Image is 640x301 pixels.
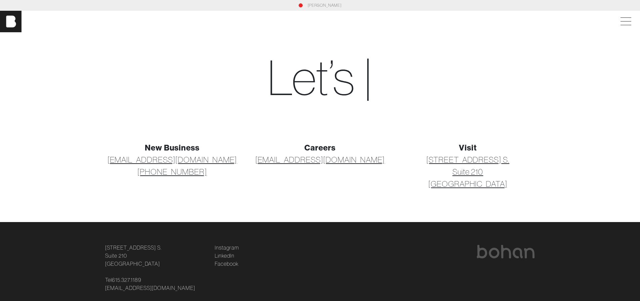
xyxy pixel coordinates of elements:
a: 615.327.1189 [112,276,141,284]
div: Visit [398,141,538,154]
a: LinkedIn [215,252,234,260]
span: | [364,47,373,108]
a: [PHONE_NUMBER] [137,166,207,178]
a: [PERSON_NAME] [308,2,342,8]
img: bohan logo [476,245,535,258]
a: [EMAIL_ADDRESS][DOMAIN_NAME] [105,284,195,292]
a: Instagram [215,244,239,252]
a: Facebook [215,260,239,268]
div: Careers [250,141,390,154]
p: Tel [105,276,207,292]
span: Let’s [267,47,355,108]
a: [EMAIL_ADDRESS][DOMAIN_NAME] [108,154,237,166]
div: New Business [102,141,242,154]
a: [EMAIL_ADDRESS][DOMAIN_NAME] [255,154,385,166]
a: [STREET_ADDRESS] S.Suite 210[GEOGRAPHIC_DATA] [426,154,509,190]
a: [STREET_ADDRESS] S.Suite 210[GEOGRAPHIC_DATA] [105,244,162,268]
